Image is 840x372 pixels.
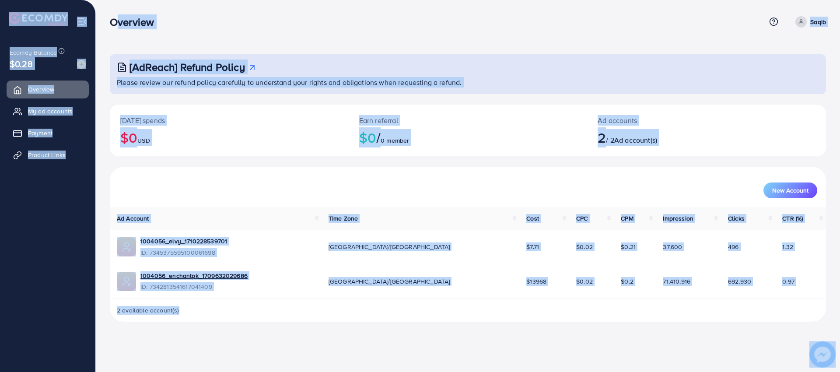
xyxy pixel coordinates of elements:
[576,242,593,251] span: $0.02
[9,12,68,26] img: logo
[7,81,89,98] a: Overview
[621,214,633,223] span: CPM
[663,242,682,251] span: 37,600
[810,17,826,27] p: Saqib
[359,129,577,146] h2: $0
[598,129,756,146] h2: / 2
[28,85,54,94] span: Overview
[621,277,633,286] span: $0.2
[376,127,381,147] span: /
[140,248,227,257] span: ID: 7345375595100061698
[77,17,87,27] img: menu
[329,277,450,286] span: [GEOGRAPHIC_DATA]/[GEOGRAPHIC_DATA]
[782,277,794,286] span: 0.97
[598,127,606,147] span: 2
[576,277,593,286] span: $0.02
[772,187,808,193] span: New Account
[10,48,57,57] span: Ecomdy Balance
[329,242,450,251] span: [GEOGRAPHIC_DATA]/[GEOGRAPHIC_DATA]
[10,57,33,70] span: $0.28
[663,277,690,286] span: 71,410,916
[117,272,136,291] img: ic-ads-acc.e4c84228.svg
[728,242,738,251] span: 496
[381,136,409,145] span: 0 member
[614,135,657,145] span: Ad account(s)
[117,214,149,223] span: Ad Account
[526,277,546,286] span: $13968
[782,214,803,223] span: CTR (%)
[782,242,793,251] span: 1.32
[28,151,66,159] span: Product Links
[7,102,89,120] a: My ad accounts
[728,277,751,286] span: 692,930
[7,146,89,164] a: Product Links
[663,214,693,223] span: Impression
[140,237,227,246] a: 1004056_elvy_1710228539701
[77,60,86,69] img: image
[140,271,248,280] a: 1004056_enchantpk_1709632029686
[117,237,136,256] img: ic-ads-acc.e4c84228.svg
[526,214,539,223] span: Cost
[621,242,636,251] span: $0.21
[576,214,588,223] span: CPC
[359,115,577,126] p: Earn referral
[598,115,756,126] p: Ad accounts
[110,16,161,28] h3: Overview
[526,242,539,251] span: $7.71
[763,182,817,198] button: New Account
[7,124,89,142] a: Payment
[329,214,358,223] span: Time Zone
[28,107,73,116] span: My ad accounts
[810,342,835,367] img: image
[140,282,248,291] span: ID: 7342813541617041409
[728,214,745,223] span: Clicks
[120,129,338,146] h2: $0
[117,77,821,88] p: Please review our refund policy carefully to understand your rights and obligations when requesti...
[28,129,52,137] span: Payment
[117,306,179,315] span: 2 available account(s)
[137,136,150,145] span: USD
[792,16,826,28] a: Saqib
[129,61,245,74] h3: [AdReach] Refund Policy
[120,115,338,126] p: [DATE] spends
